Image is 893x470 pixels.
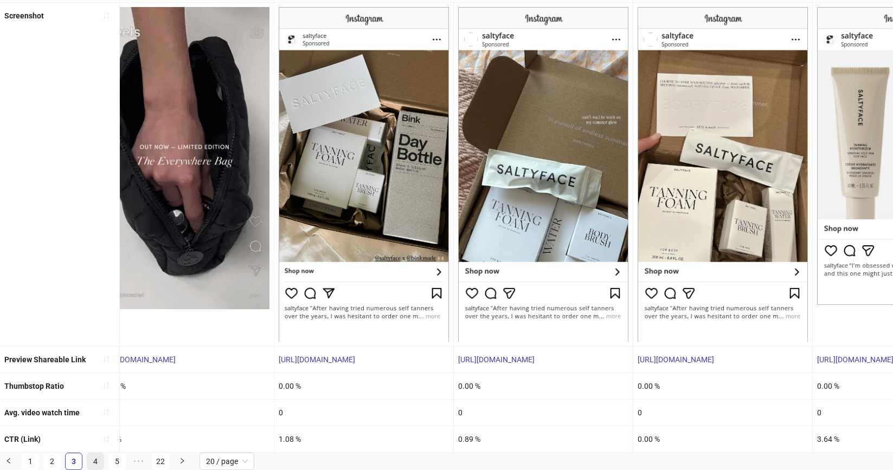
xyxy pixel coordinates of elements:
li: 3 [65,453,82,470]
li: 4 [87,453,104,470]
button: right [174,453,191,470]
img: Screenshot 120227337672740395 [99,7,269,309]
li: 1 [22,453,39,470]
img: Screenshot 120227705041900395 [458,7,628,341]
span: ••• [130,453,147,470]
span: sort-ascending [102,12,110,19]
li: 5 [108,453,126,470]
span: right [179,458,185,464]
div: 0.00 % [454,373,633,399]
b: Screenshot [4,11,44,20]
b: CTR (Link) [4,435,41,443]
a: [URL][DOMAIN_NAME] [99,355,176,364]
a: [URL][DOMAIN_NAME] [458,355,535,364]
div: 29.17 % [95,373,274,399]
div: 0 [633,400,812,426]
img: Screenshot 120225500666760395 [279,7,449,341]
a: 5 [109,453,125,469]
div: 1.08 % [274,426,453,452]
span: sort-ascending [102,408,110,416]
span: sort-ascending [102,435,110,443]
span: left [5,458,12,464]
li: 2 [43,453,61,470]
a: 4 [87,453,104,469]
a: 22 [152,453,169,469]
div: 0 [274,400,453,426]
li: 22 [152,453,169,470]
li: Next 5 Pages [130,453,147,470]
span: 20 / page [206,453,248,469]
a: 1 [22,453,38,469]
a: 2 [44,453,60,469]
div: 0.00 % [274,373,453,399]
div: 0 [454,400,633,426]
div: 0.00 % [633,373,812,399]
b: Preview Shareable Link [4,355,86,364]
span: sort-ascending [102,355,110,363]
b: Thumbstop Ratio [4,382,64,390]
div: 8.33 % [95,426,274,452]
a: 3 [66,453,82,469]
li: Next Page [174,453,191,470]
b: Avg. video watch time [4,408,80,417]
div: 0.00 % [633,426,812,452]
div: 12 [95,400,274,426]
div: 0.89 % [454,426,633,452]
a: [URL][DOMAIN_NAME] [638,355,714,364]
span: sort-ascending [102,382,110,389]
a: [URL][DOMAIN_NAME] [279,355,355,364]
div: Page Size [200,453,254,470]
img: Screenshot 120227704765400395 [638,7,808,341]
